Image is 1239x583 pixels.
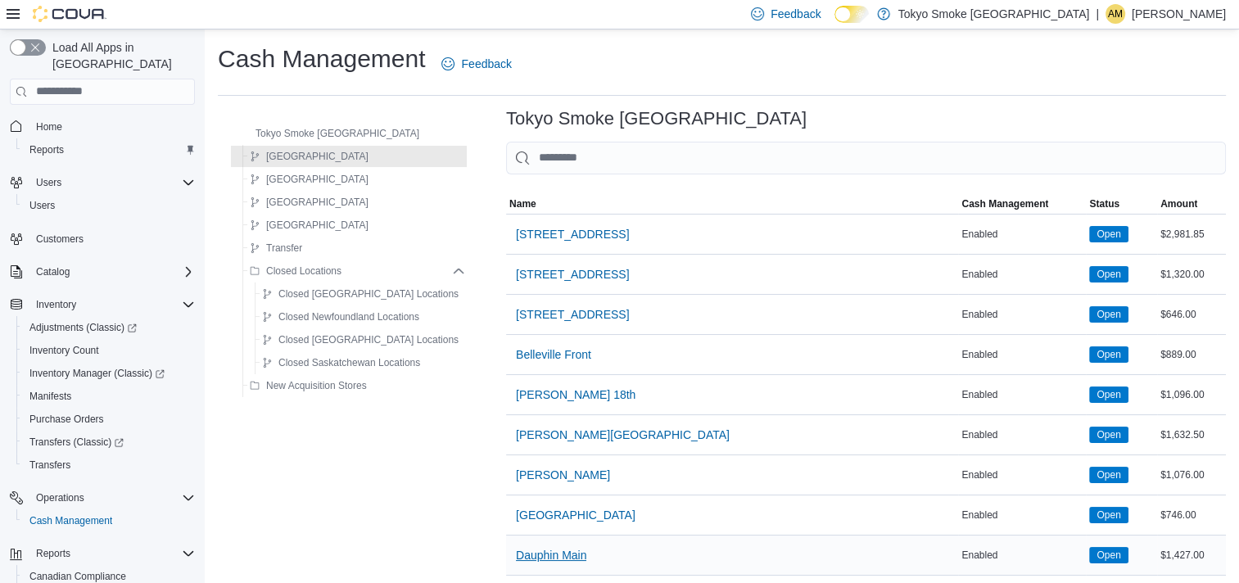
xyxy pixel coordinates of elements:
[243,169,375,189] button: [GEOGRAPHIC_DATA]
[1157,465,1226,485] div: $1,076.00
[243,261,348,281] button: Closed Locations
[1097,267,1120,282] span: Open
[29,544,195,563] span: Reports
[506,142,1226,174] input: This is a search bar. As you type, the results lower in the page will automatically filter.
[16,138,201,161] button: Reports
[255,307,426,327] button: Closed Newfoundland Locations
[23,140,70,160] a: Reports
[958,264,1086,284] div: Enabled
[23,511,119,531] a: Cash Management
[1097,387,1120,402] span: Open
[1157,425,1226,445] div: $1,632.50
[1089,346,1128,363] span: Open
[29,570,126,583] span: Canadian Compliance
[1097,347,1120,362] span: Open
[255,330,465,350] button: Closed [GEOGRAPHIC_DATA] Locations
[266,264,341,278] span: Closed Locations
[16,194,201,217] button: Users
[278,310,419,323] span: Closed Newfoundland Locations
[23,409,195,429] span: Purchase Orders
[29,488,195,508] span: Operations
[3,542,201,565] button: Reports
[29,229,90,249] a: Customers
[29,390,71,403] span: Manifests
[255,127,419,140] span: Tokyo Smoke [GEOGRAPHIC_DATA]
[509,197,536,210] span: Name
[1089,226,1128,242] span: Open
[509,258,635,291] button: [STREET_ADDRESS]
[23,341,195,360] span: Inventory Count
[509,539,593,572] button: Dauphin Main
[509,499,642,531] button: [GEOGRAPHIC_DATA]
[218,43,425,75] h1: Cash Management
[16,509,201,532] button: Cash Management
[509,418,736,451] button: [PERSON_NAME][GEOGRAPHIC_DATA]
[509,218,635,251] button: [STREET_ADDRESS]
[33,6,106,22] img: Cova
[29,459,70,472] span: Transfers
[266,242,302,255] span: Transfer
[255,284,465,304] button: Closed [GEOGRAPHIC_DATA] Locations
[1097,307,1120,322] span: Open
[958,425,1086,445] div: Enabled
[36,265,70,278] span: Catalog
[46,39,195,72] span: Load All Apps in [GEOGRAPHIC_DATA]
[898,4,1090,24] p: Tokyo Smoke [GEOGRAPHIC_DATA]
[278,287,459,301] span: Closed [GEOGRAPHIC_DATA] Locations
[29,117,69,137] a: Home
[29,344,99,357] span: Inventory Count
[243,215,375,235] button: [GEOGRAPHIC_DATA]
[16,339,201,362] button: Inventory Count
[1097,468,1120,482] span: Open
[1097,427,1120,442] span: Open
[29,262,195,282] span: Catalog
[29,544,77,563] button: Reports
[23,432,195,452] span: Transfers (Classic)
[1089,467,1128,483] span: Open
[1108,4,1123,24] span: AM
[834,23,835,24] span: Dark Mode
[29,436,124,449] span: Transfers (Classic)
[266,150,369,163] span: [GEOGRAPHIC_DATA]
[29,199,55,212] span: Users
[1106,4,1125,24] div: Ashley Mousseau
[509,459,617,491] button: [PERSON_NAME]
[958,305,1086,324] div: Enabled
[509,298,635,331] button: [STREET_ADDRESS]
[243,376,373,395] button: New Acquisition Stores
[23,386,78,406] a: Manifests
[506,109,807,129] h3: Tokyo Smoke [GEOGRAPHIC_DATA]
[1157,345,1226,364] div: $889.00
[958,465,1086,485] div: Enabled
[23,318,195,337] span: Adjustments (Classic)
[16,316,201,339] a: Adjustments (Classic)
[23,196,195,215] span: Users
[958,224,1086,244] div: Enabled
[23,409,111,429] a: Purchase Orders
[1089,507,1128,523] span: Open
[23,364,195,383] span: Inventory Manager (Classic)
[435,47,518,80] a: Feedback
[23,511,195,531] span: Cash Management
[516,467,610,483] span: [PERSON_NAME]
[16,454,201,477] button: Transfers
[29,173,68,192] button: Users
[516,386,635,403] span: [PERSON_NAME] 18th
[16,408,201,431] button: Purchase Orders
[29,488,91,508] button: Operations
[771,6,821,22] span: Feedback
[36,176,61,189] span: Users
[243,238,309,258] button: Transfer
[16,362,201,385] a: Inventory Manager (Classic)
[958,194,1086,214] button: Cash Management
[23,196,61,215] a: Users
[36,547,70,560] span: Reports
[278,356,420,369] span: Closed Saskatchewan Locations
[506,194,958,214] button: Name
[1089,386,1128,403] span: Open
[23,455,195,475] span: Transfers
[29,228,195,249] span: Customers
[29,143,64,156] span: Reports
[461,56,511,72] span: Feedback
[36,298,76,311] span: Inventory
